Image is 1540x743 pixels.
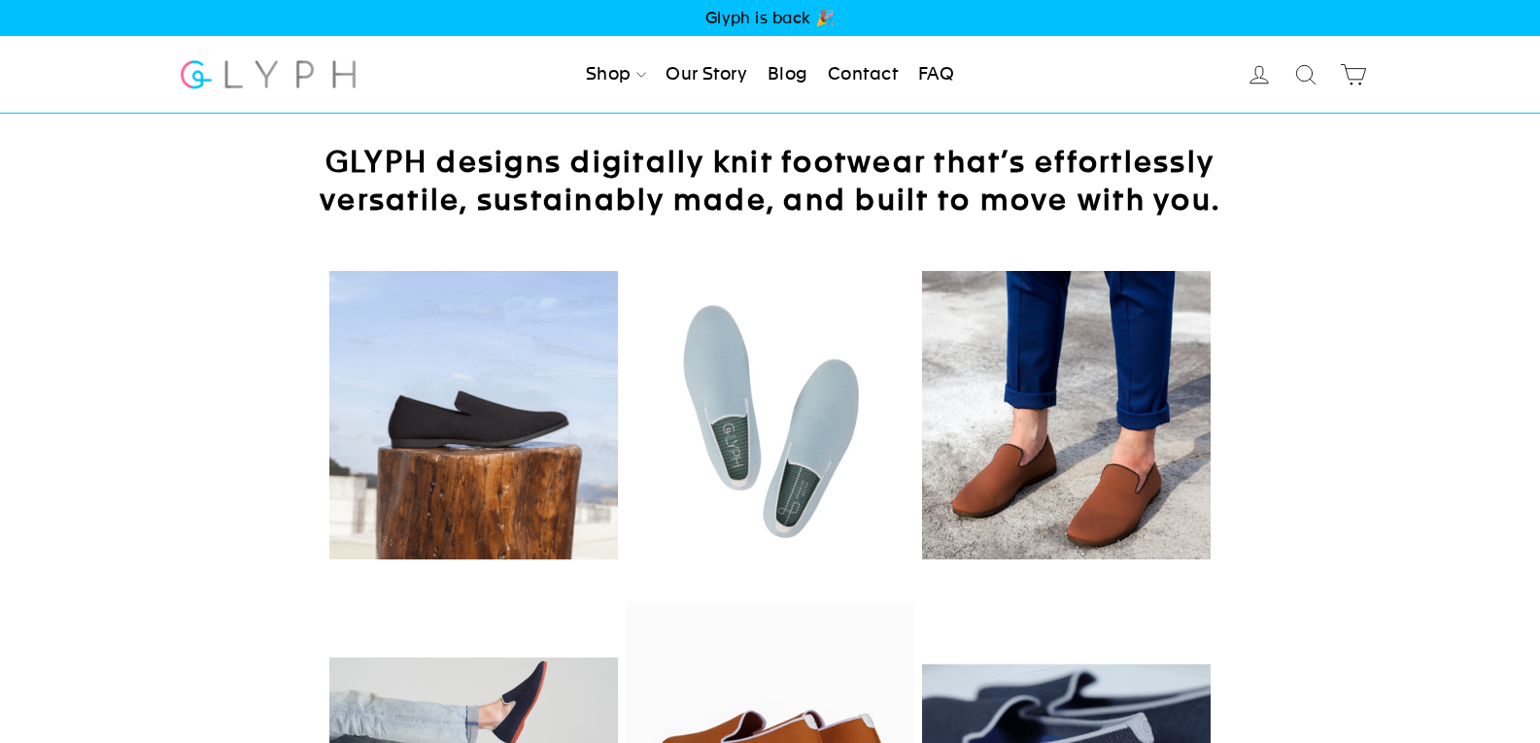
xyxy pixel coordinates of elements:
ul: Primary [578,53,962,96]
a: Shop [578,53,654,96]
a: Contact [820,53,906,96]
a: FAQ [910,53,962,96]
a: Blog [760,53,816,96]
img: Glyph [178,49,359,100]
a: Our Story [658,53,755,96]
h2: GLYPH designs digitally knit footwear that’s effortlessly versatile, sustainably made, and built ... [285,143,1256,219]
